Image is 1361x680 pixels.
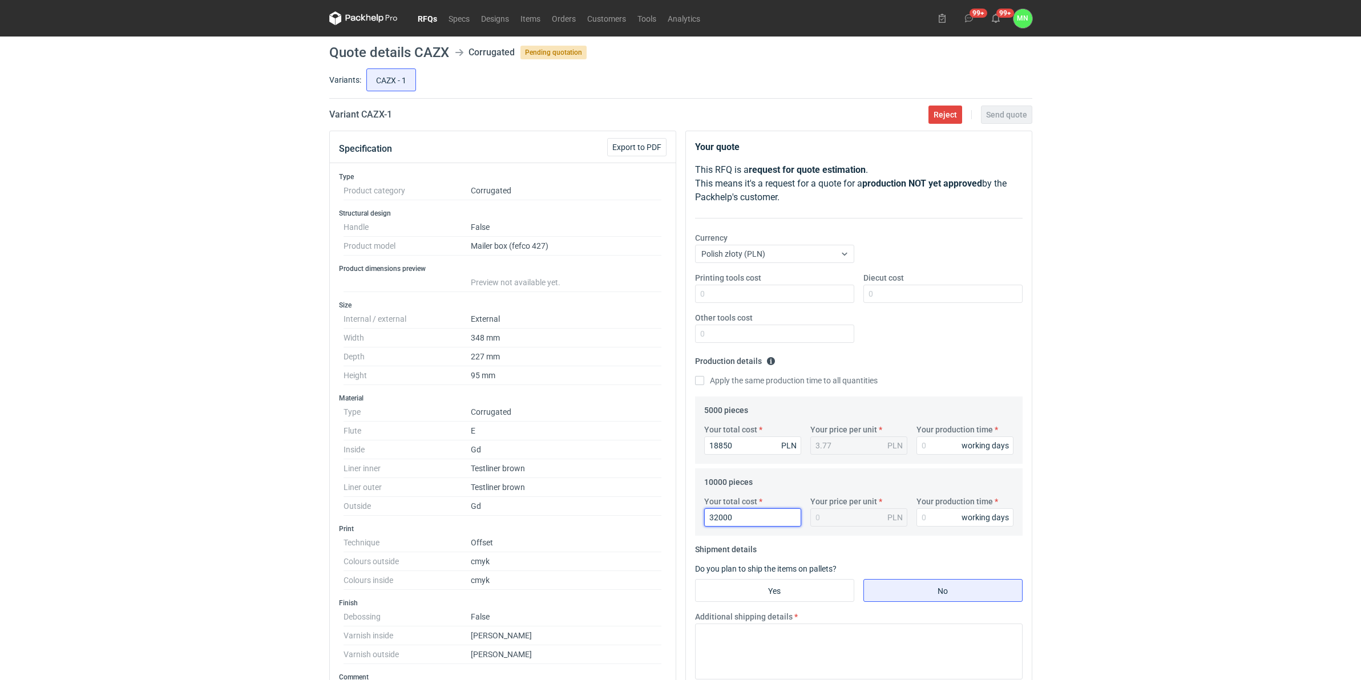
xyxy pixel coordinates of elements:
[695,232,728,244] label: Currency
[471,571,662,590] dd: cmyk
[695,141,740,152] strong: Your quote
[662,11,706,25] a: Analytics
[781,440,797,451] div: PLN
[695,285,854,303] input: 0
[987,9,1005,27] button: 99+
[862,178,982,189] strong: production NOT yet approved
[329,46,449,59] h1: Quote details CAZX
[412,11,443,25] a: RFQs
[344,237,471,256] dt: Product model
[471,478,662,497] dd: Testliner brown
[810,424,877,435] label: Your price per unit
[704,401,748,415] legend: 5000 pieces
[471,533,662,552] dd: Offset
[695,564,837,573] label: Do you plan to ship the items on pallets?
[344,645,471,664] dt: Varnish outside
[344,403,471,422] dt: Type
[962,512,1009,523] div: working days
[344,497,471,516] dt: Outside
[339,264,667,273] h3: Product dimensions preview
[471,329,662,347] dd: 348 mm
[471,181,662,200] dd: Corrugated
[916,436,1013,455] input: 0
[339,394,667,403] h3: Material
[863,285,1023,303] input: 0
[695,375,878,386] label: Apply the same production time to all quantities
[887,512,903,523] div: PLN
[344,218,471,237] dt: Handle
[695,611,793,622] label: Additional shipping details
[612,143,661,151] span: Export to PDF
[701,249,765,258] span: Polish złoty (PLN)
[329,74,361,86] label: Variants:
[471,497,662,516] dd: Gd
[810,496,877,507] label: Your price per unit
[344,347,471,366] dt: Depth
[471,440,662,459] dd: Gd
[960,9,978,27] button: 99+
[469,46,515,59] div: Corrugated
[471,645,662,664] dd: [PERSON_NAME]
[863,272,904,284] label: Diecut cost
[339,524,667,533] h3: Print
[515,11,546,25] a: Items
[695,163,1023,204] p: This RFQ is a . This means it's a request for a quote for a by the Packhelp's customer.
[344,422,471,440] dt: Flute
[695,579,854,602] label: Yes
[581,11,632,25] a: Customers
[471,403,662,422] dd: Corrugated
[928,106,962,124] button: Reject
[695,325,854,343] input: 0
[471,237,662,256] dd: Mailer box (fefco 427)
[344,608,471,626] dt: Debossing
[704,473,753,487] legend: 10000 pieces
[339,209,667,218] h3: Structural design
[471,278,560,287] span: Preview not available yet.
[339,598,667,608] h3: Finish
[934,111,957,119] span: Reject
[471,608,662,626] dd: False
[475,11,515,25] a: Designs
[471,552,662,571] dd: cmyk
[344,478,471,497] dt: Liner outer
[704,424,757,435] label: Your total cost
[520,46,587,59] span: Pending quotation
[471,310,662,329] dd: External
[1013,9,1032,28] figcaption: MN
[704,496,757,507] label: Your total cost
[471,459,662,478] dd: Testliner brown
[986,111,1027,119] span: Send quote
[443,11,475,25] a: Specs
[863,579,1023,602] label: No
[632,11,662,25] a: Tools
[471,366,662,385] dd: 95 mm
[344,366,471,385] dt: Height
[344,440,471,459] dt: Inside
[607,138,667,156] button: Export to PDF
[471,218,662,237] dd: False
[344,626,471,645] dt: Varnish inside
[749,164,866,175] strong: request for quote estimation
[344,552,471,571] dt: Colours outside
[471,626,662,645] dd: [PERSON_NAME]
[916,508,1013,527] input: 0
[344,533,471,552] dt: Technique
[339,172,667,181] h3: Type
[546,11,581,25] a: Orders
[344,459,471,478] dt: Liner inner
[339,135,392,163] button: Specification
[695,312,753,323] label: Other tools cost
[981,106,1032,124] button: Send quote
[344,329,471,347] dt: Width
[344,310,471,329] dt: Internal / external
[704,508,801,527] input: 0
[329,11,398,25] svg: Packhelp Pro
[471,347,662,366] dd: 227 mm
[695,352,776,366] legend: Production details
[916,496,993,507] label: Your production time
[339,301,667,310] h3: Size
[344,571,471,590] dt: Colours inside
[344,181,471,200] dt: Product category
[916,424,993,435] label: Your production time
[887,440,903,451] div: PLN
